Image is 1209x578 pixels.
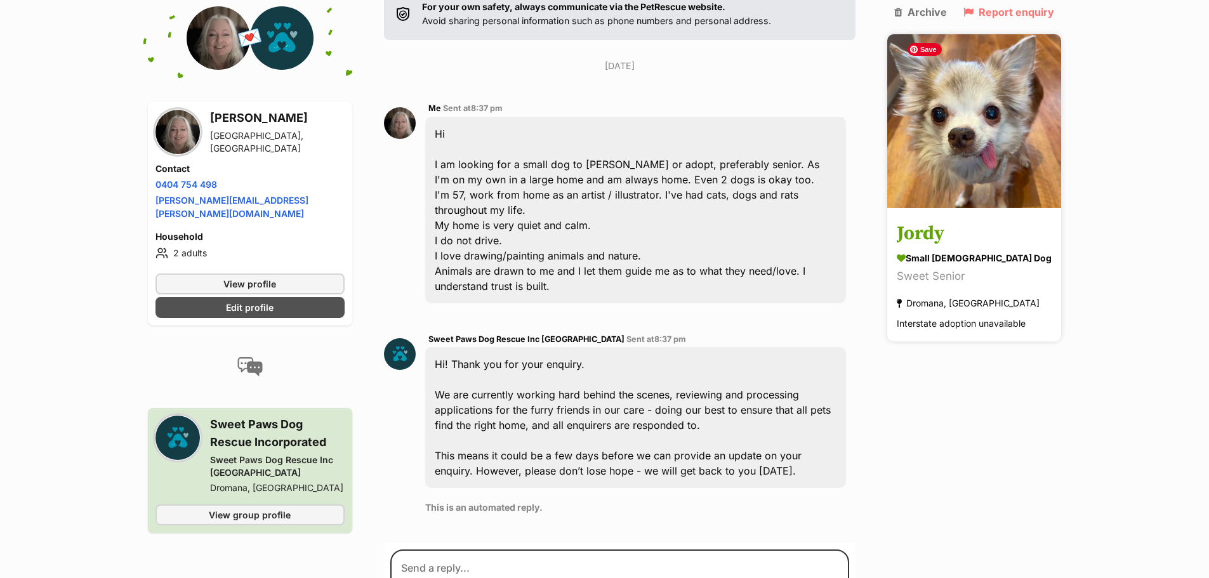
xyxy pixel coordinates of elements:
[210,454,345,479] div: Sweet Paws Dog Rescue Inc [GEOGRAPHIC_DATA]
[235,25,264,52] span: 💌
[155,297,345,318] a: Edit profile
[384,338,416,370] img: Sweet Paws Dog Rescue Inc Australia profile pic
[894,6,947,18] a: Archive
[155,162,345,175] h4: Contact
[626,334,686,344] span: Sent at
[187,6,250,70] img: Rosalie McCallum profile pic
[897,252,1052,265] div: small [DEMOGRAPHIC_DATA] Dog
[226,301,274,314] span: Edit profile
[384,59,856,72] p: [DATE]
[908,43,942,56] span: Save
[384,107,416,139] img: Rosalie McCallum profile pic
[210,109,345,127] h3: [PERSON_NAME]
[155,230,345,243] h4: Household
[155,416,200,460] img: Sweet Paws Dog Rescue Inc Australia profile pic
[897,319,1026,329] span: Interstate adoption unavailable
[422,1,725,12] strong: For your own safety, always communicate via the PetRescue website.
[897,295,1040,312] div: Dromana, [GEOGRAPHIC_DATA]
[210,416,345,451] h3: Sweet Paws Dog Rescue Incorporated
[223,277,276,291] span: View profile
[210,482,345,494] div: Dromana, [GEOGRAPHIC_DATA]
[897,268,1052,286] div: Sweet Senior
[237,357,263,376] img: conversation-icon-4a6f8262b818ee0b60e3300018af0b2d0b884aa5de6e9bcb8d3d4eeb1a70a7c4.svg
[210,129,345,155] div: [GEOGRAPHIC_DATA], [GEOGRAPHIC_DATA]
[428,334,624,344] span: Sweet Paws Dog Rescue Inc [GEOGRAPHIC_DATA]
[428,103,441,113] span: Me
[963,6,1054,18] a: Report enquiry
[897,220,1052,249] h3: Jordy
[209,508,291,522] span: View group profile
[425,501,847,514] p: This is an automated reply.
[654,334,686,344] span: 8:37 pm
[887,34,1061,208] img: Jordy
[155,273,345,294] a: View profile
[425,117,847,303] div: Hi I am looking for a small dog to [PERSON_NAME] or adopt, preferably senior. As I'm on my own in...
[155,179,217,190] a: 0404 754 498
[155,246,345,261] li: 2 adults
[887,211,1061,342] a: Jordy small [DEMOGRAPHIC_DATA] Dog Sweet Senior Dromana, [GEOGRAPHIC_DATA] Interstate adoption un...
[425,347,847,488] div: Hi! Thank you for your enquiry. We are currently working hard behind the scenes, reviewing and pr...
[471,103,503,113] span: 8:37 pm
[250,6,314,70] img: Sweet Paws Dog Rescue Inc Australia profile pic
[155,504,345,525] a: View group profile
[443,103,503,113] span: Sent at
[155,195,308,219] a: [PERSON_NAME][EMAIL_ADDRESS][PERSON_NAME][DOMAIN_NAME]
[155,110,200,154] img: Rosalie McCallum profile pic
